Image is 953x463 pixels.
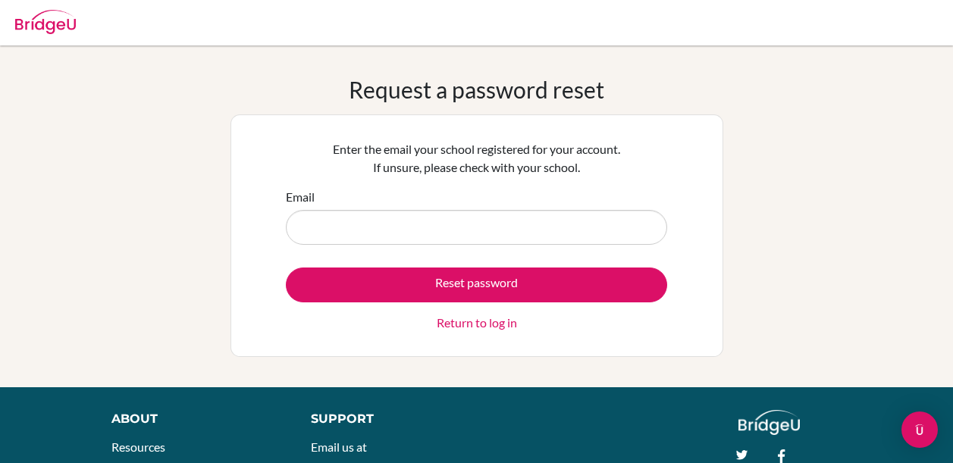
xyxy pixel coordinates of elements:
p: Enter the email your school registered for your account. If unsure, please check with your school. [286,140,667,177]
div: Open Intercom Messenger [901,411,938,448]
h1: Request a password reset [349,76,604,103]
img: logo_white@2x-f4f0deed5e89b7ecb1c2cc34c3e3d731f90f0f143d5ea2071677605dd97b5244.png [738,410,800,435]
img: Bridge-U [15,10,76,34]
button: Reset password [286,267,667,302]
a: Resources [111,440,165,454]
label: Email [286,188,315,206]
div: About [111,410,277,428]
a: Return to log in [437,314,517,332]
div: Support [311,410,462,428]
